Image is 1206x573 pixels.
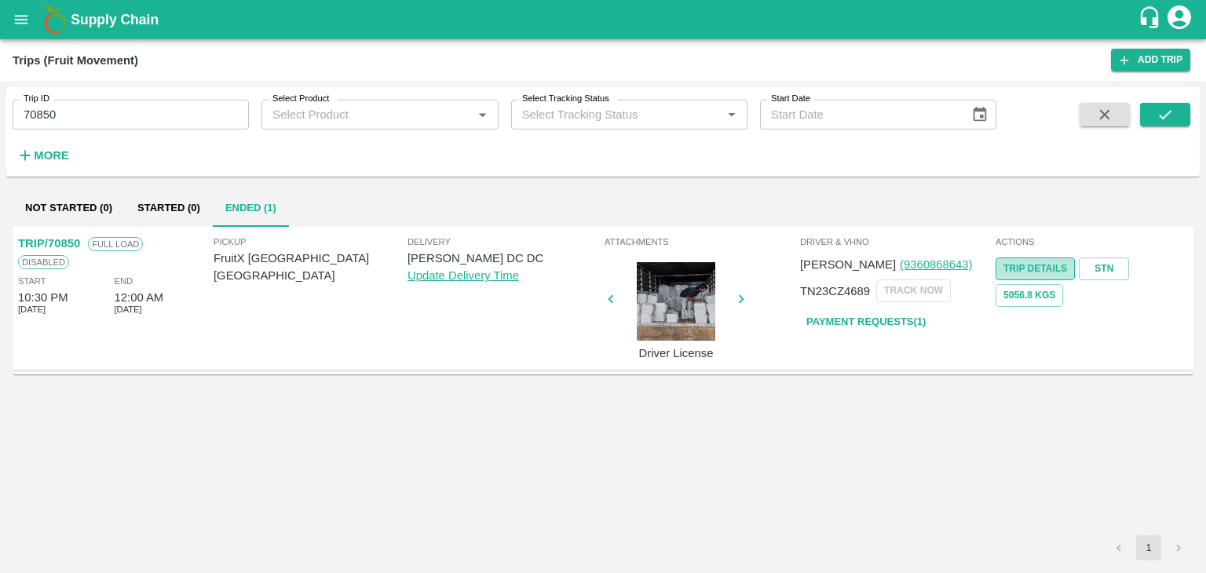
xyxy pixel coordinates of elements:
div: Trips (Fruit Movement) [13,50,138,71]
label: Select Product [272,93,329,105]
span: Start [18,274,46,288]
span: Actions [996,235,1188,249]
button: Choose date [965,100,995,130]
a: (9360868643) [900,258,972,271]
label: Start Date [771,93,810,105]
a: Trip Details [996,257,1075,280]
a: STN [1079,257,1129,280]
input: Select Product [266,104,467,125]
nav: pagination navigation [1104,535,1193,560]
a: Update Delivery Time [407,269,519,282]
input: Select Tracking Status [516,104,696,125]
span: [PERSON_NAME] [800,258,896,271]
p: FruitX [GEOGRAPHIC_DATA] [GEOGRAPHIC_DATA] [214,250,407,285]
button: Not Started (0) [13,189,125,227]
button: Started (0) [125,189,213,227]
button: open drawer [3,2,39,38]
input: Enter Trip ID [13,100,249,130]
span: Disabled [18,255,69,269]
a: Supply Chain [71,9,1138,31]
p: TRIP/70850 [18,235,80,252]
p: [PERSON_NAME] DC DC [407,250,601,267]
div: account of current user [1165,3,1193,36]
img: logo [39,4,71,35]
span: Driver & VHNo [800,235,992,249]
button: page 1 [1136,535,1161,560]
b: Supply Chain [71,12,159,27]
input: Start Date [760,100,959,130]
span: [DATE] [18,302,46,316]
button: Open [722,104,742,125]
button: 5056.8 Kgs [996,284,1063,307]
button: Ended (1) [213,189,289,227]
span: End [115,274,133,288]
div: 10:30 PM [18,289,68,306]
strong: More [34,149,69,162]
span: Attachments [605,235,797,249]
button: Open [472,104,492,125]
div: 12:00 AM [115,289,164,306]
span: Delivery [407,235,601,249]
a: Payment Requests(1) [800,308,932,336]
label: Select Tracking Status [522,93,609,105]
button: More [13,142,73,169]
a: Add Trip [1111,49,1190,71]
label: Trip ID [24,93,49,105]
div: customer-support [1138,5,1165,34]
span: [DATE] [115,302,142,316]
span: Full Load [88,237,143,251]
p: Driver License [617,345,735,362]
p: TN23CZ4689 [800,283,870,300]
span: Pickup [214,235,407,249]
